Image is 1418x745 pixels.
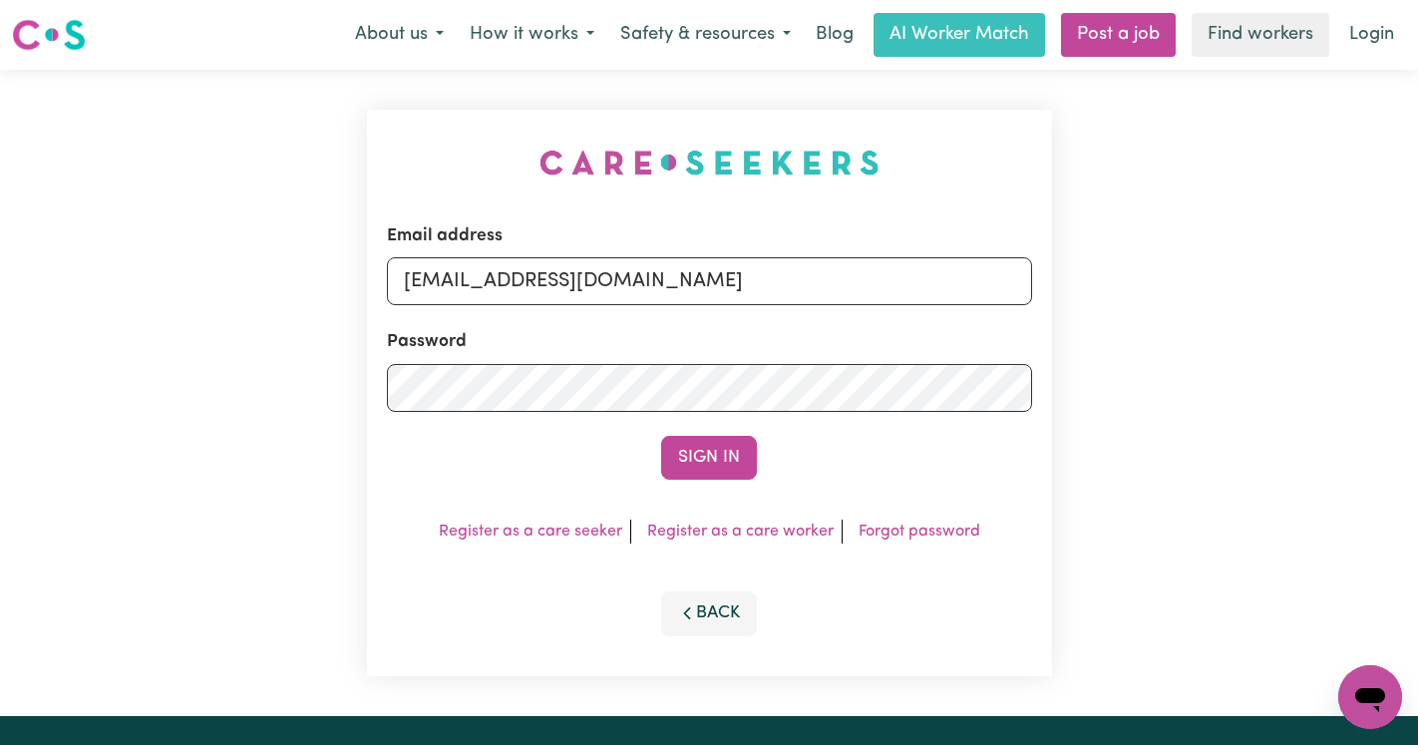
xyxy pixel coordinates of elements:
[647,524,834,540] a: Register as a care worker
[439,524,622,540] a: Register as a care seeker
[859,524,980,540] a: Forgot password
[661,436,757,480] button: Sign In
[457,14,607,56] button: How it works
[12,17,86,53] img: Careseekers logo
[1338,665,1402,729] iframe: Button to launch messaging window
[1192,13,1329,57] a: Find workers
[387,223,503,249] label: Email address
[607,14,804,56] button: Safety & resources
[387,257,1032,305] input: Email address
[1061,13,1176,57] a: Post a job
[661,591,757,635] button: Back
[1337,13,1406,57] a: Login
[342,14,457,56] button: About us
[12,12,86,58] a: Careseekers logo
[804,13,866,57] a: Blog
[387,329,467,355] label: Password
[874,13,1045,57] a: AI Worker Match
